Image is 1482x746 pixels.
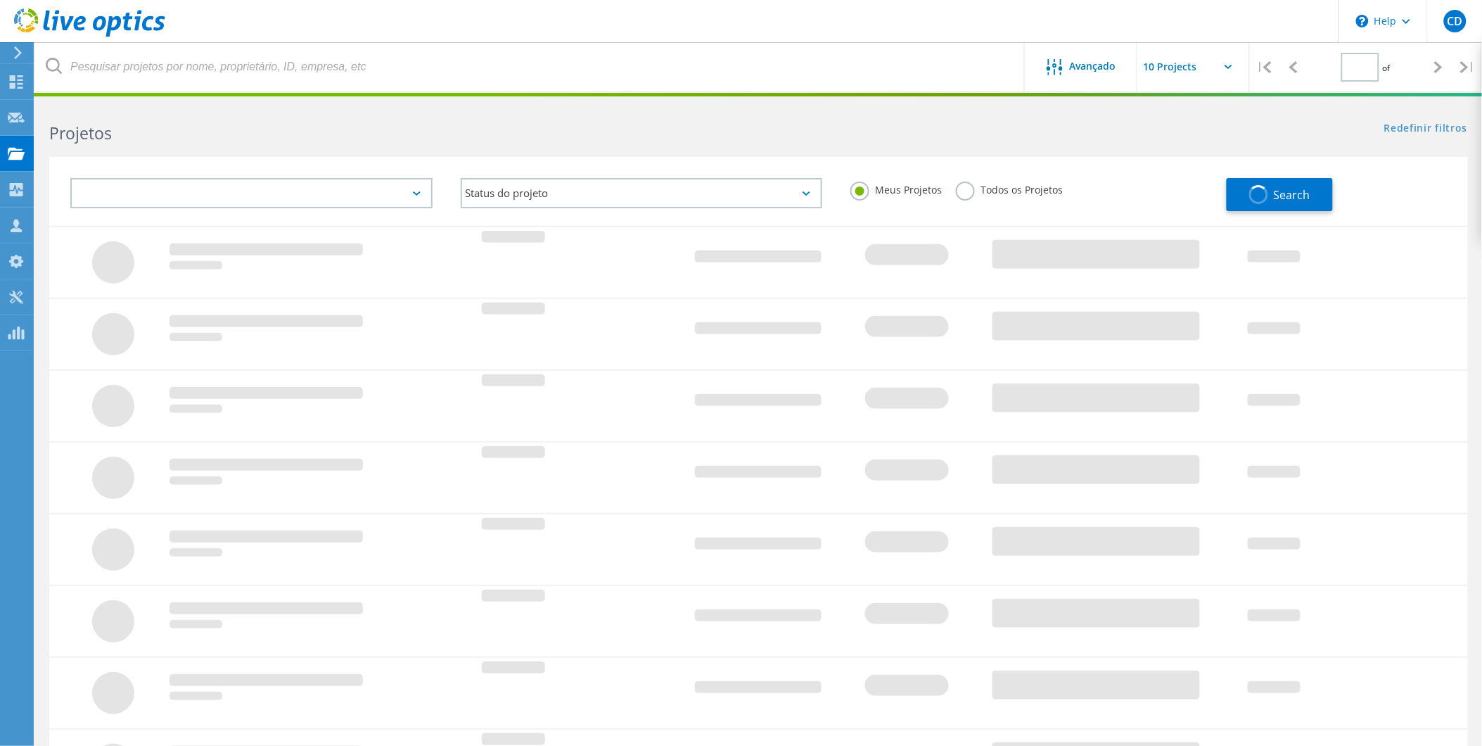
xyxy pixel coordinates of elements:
button: Search [1227,178,1333,211]
label: Meus Projetos [850,182,942,195]
span: of [1383,62,1391,74]
span: Search [1274,187,1310,203]
svg: \n [1356,15,1369,27]
label: Todos os Projetos [956,182,1063,195]
div: | [1453,42,1482,92]
div: Status do projeto [461,178,823,208]
b: Projetos [49,122,112,144]
span: CD [1447,15,1462,27]
span: Avançado [1070,61,1116,71]
a: Live Optics Dashboard [14,30,165,39]
input: Pesquisar projetos por nome, proprietário, ID, empresa, etc [35,42,1026,91]
a: Redefinir filtros [1384,123,1468,135]
div: | [1250,42,1279,92]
